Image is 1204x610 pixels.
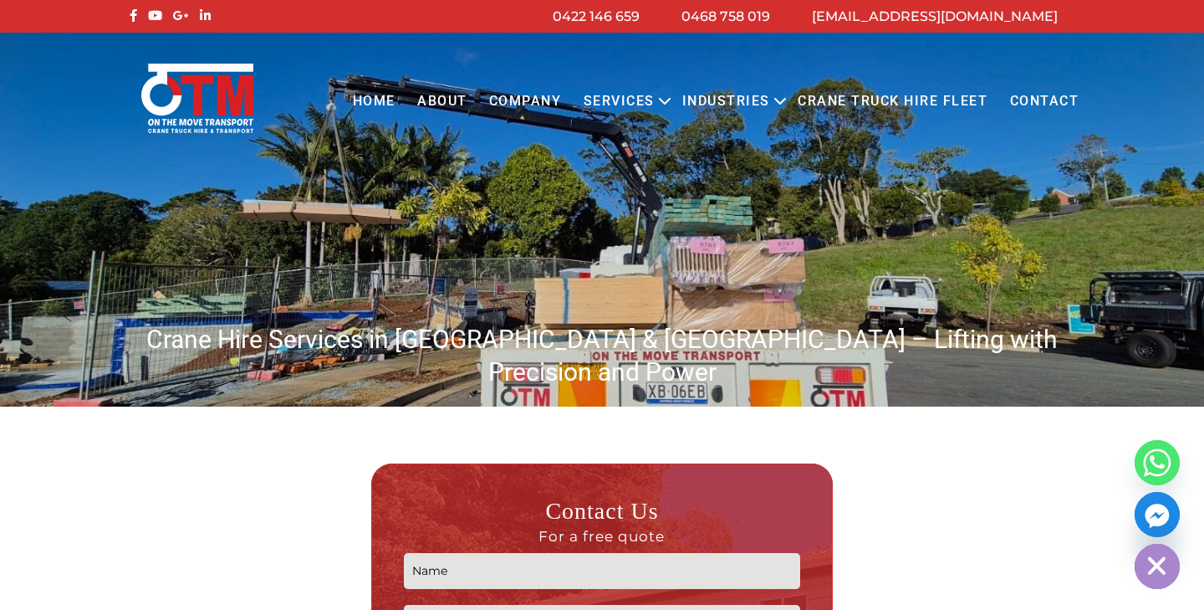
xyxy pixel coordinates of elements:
[404,527,799,546] span: For a free quote
[341,79,406,125] a: Home
[573,79,666,125] a: Services
[138,62,257,135] img: Otmtransport
[671,79,781,125] a: Industries
[553,8,640,24] a: 0422 146 659
[404,496,799,545] h3: Contact Us
[681,8,770,24] a: 0468 758 019
[125,323,1079,388] h1: Crane Hire Services in [GEOGRAPHIC_DATA] & [GEOGRAPHIC_DATA] – Lifting with Precision and Power
[406,79,478,125] a: About
[1135,440,1180,485] a: Whatsapp
[478,79,573,125] a: COMPANY
[1135,492,1180,537] a: Facebook_Messenger
[404,553,799,589] input: Name
[998,79,1089,125] a: Contact
[787,79,998,125] a: Crane Truck Hire Fleet
[812,8,1058,24] a: [EMAIL_ADDRESS][DOMAIN_NAME]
